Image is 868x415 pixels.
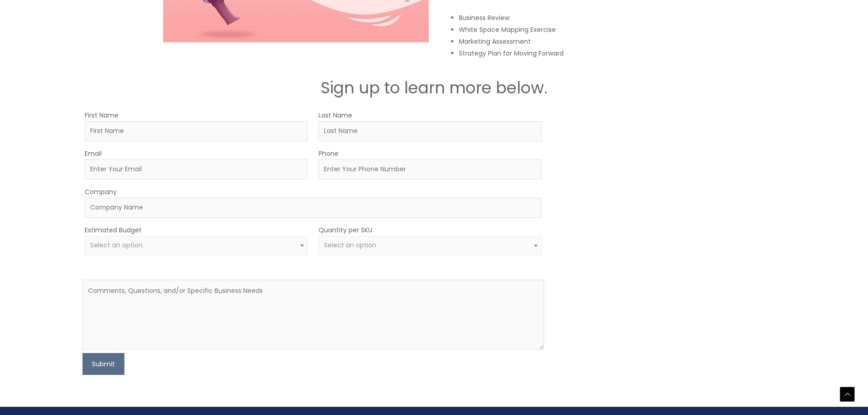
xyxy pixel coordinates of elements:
label: Last Name [318,109,352,121]
input: First Name [85,121,308,141]
input: Last Name [318,121,541,141]
span: Select an option [324,241,376,250]
span: Select an option [90,241,143,250]
li: Strategy Plan for Moving Forward [459,47,705,59]
input: Company Name [85,198,541,218]
input: Enter Your Email [85,159,308,179]
label: Email [85,148,102,159]
button: Submit [82,353,124,375]
h2: Sign up to learn more below. [161,77,708,98]
label: Quantity per SKU [318,224,372,236]
label: First Name [85,109,118,121]
li: Marketing Assessment [459,36,705,47]
li: White Space Mapping Exercise [459,24,705,36]
input: Enter Your Phone Number [318,159,541,179]
label: Phone [318,148,339,159]
label: Estimated Budget [85,224,142,236]
label: Company [85,186,117,198]
li: Business Review [459,12,705,24]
